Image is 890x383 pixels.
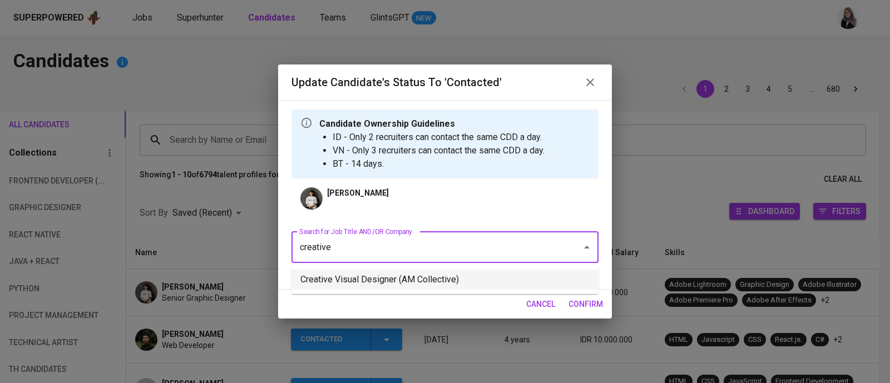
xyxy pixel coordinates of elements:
[291,73,502,91] h6: Update Candidate's Status to 'Contacted'
[526,297,555,311] span: cancel
[522,294,560,315] button: cancel
[291,270,599,290] li: Creative Visual Designer (AM Collective)
[327,187,389,198] p: [PERSON_NAME]
[333,157,545,171] li: BT - 14 days.
[319,117,545,131] p: Candidate Ownership Guidelines
[333,131,545,144] li: ID - Only 2 recruiters can contact the same CDD a day.
[568,297,603,311] span: confirm
[333,144,545,157] li: VN - Only 3 recruiters can contact the same CDD a day.
[300,187,323,210] img: bdf137a2adf00896ffdd0d7b08f83ba1.jpeg
[564,294,607,315] button: confirm
[579,240,595,255] button: Close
